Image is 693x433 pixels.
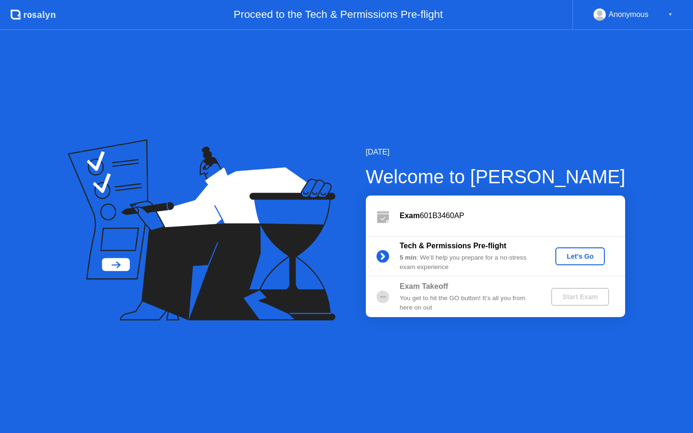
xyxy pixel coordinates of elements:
[400,282,448,290] b: Exam Takeoff
[555,247,605,265] button: Let's Go
[555,293,605,301] div: Start Exam
[668,8,673,21] div: ▼
[609,8,649,21] div: Anonymous
[400,253,536,272] div: : We’ll help you prepare for a no-stress exam experience
[400,294,536,313] div: You get to hit the GO button! It’s all you from here on out
[551,288,609,306] button: Start Exam
[400,212,420,220] b: Exam
[400,254,417,261] b: 5 min
[400,210,625,221] div: 601B3460AP
[366,163,626,191] div: Welcome to [PERSON_NAME]
[400,242,506,250] b: Tech & Permissions Pre-flight
[366,147,626,158] div: [DATE]
[559,253,601,260] div: Let's Go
